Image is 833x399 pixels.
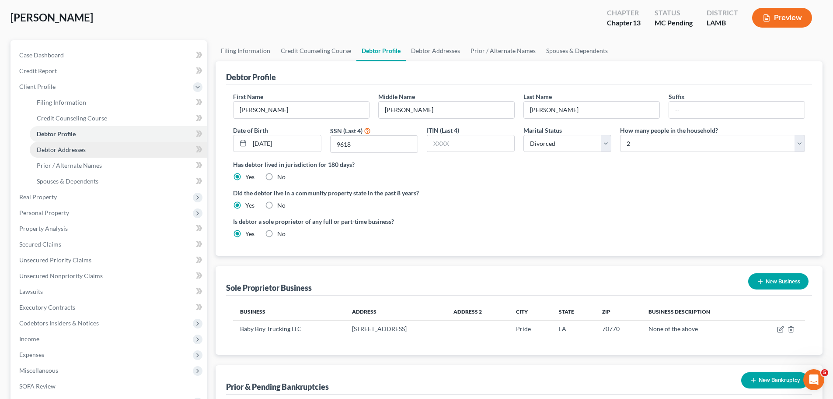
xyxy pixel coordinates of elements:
[250,135,321,152] input: MM/DD/YYYY
[523,92,552,101] label: Last Name
[30,126,207,142] a: Debtor Profile
[541,40,613,61] a: Spouses & Dependents
[245,230,254,238] label: Yes
[345,303,446,320] th: Address
[233,92,263,101] label: First Name
[12,378,207,394] a: SOFA Review
[607,8,641,18] div: Chapter
[226,282,312,293] div: Sole Proprietor Business
[19,367,58,374] span: Miscellaneous
[12,63,207,79] a: Credit Report
[12,47,207,63] a: Case Dashboard
[331,136,418,152] input: XXXX
[803,369,824,390] iframe: Intercom live chat
[12,268,207,284] a: Unsecured Nonpriority Claims
[19,67,57,74] span: Credit Report
[275,40,356,61] a: Credit Counseling Course
[10,11,93,24] span: [PERSON_NAME]
[37,114,107,122] span: Credit Counseling Course
[427,126,459,135] label: ITIN (Last 4)
[12,300,207,315] a: Executory Contracts
[406,40,465,61] a: Debtor Addresses
[12,252,207,268] a: Unsecured Priority Claims
[277,201,286,210] label: No
[233,303,345,320] th: Business
[12,221,207,237] a: Property Analysis
[19,335,39,343] span: Income
[669,102,805,118] input: --
[277,230,286,238] label: No
[19,83,56,90] span: Client Profile
[641,303,753,320] th: Business Description
[595,321,641,337] td: 70770
[707,18,738,28] div: LAMB
[821,369,828,376] span: 5
[19,240,61,248] span: Secured Claims
[37,177,98,185] span: Spouses & Dependents
[552,321,595,337] td: LA
[552,303,595,320] th: State
[37,146,86,153] span: Debtor Addresses
[669,92,685,101] label: Suffix
[741,372,809,388] button: New Bankruptcy
[233,217,515,226] label: Is debtor a sole proprietor of any full or part-time business?
[633,18,641,27] span: 13
[19,304,75,311] span: Executory Contracts
[595,303,641,320] th: Zip
[19,256,91,264] span: Unsecured Priority Claims
[30,173,207,189] a: Spouses & Dependents
[233,126,268,135] label: Date of Birth
[446,303,509,320] th: Address 2
[12,284,207,300] a: Lawsuits
[19,225,68,232] span: Property Analysis
[607,18,641,28] div: Chapter
[655,18,693,28] div: MC Pending
[245,173,254,181] label: Yes
[707,8,738,18] div: District
[19,319,99,327] span: Codebtors Insiders & Notices
[379,102,514,118] input: M.I
[378,92,415,101] label: Middle Name
[509,303,552,320] th: City
[19,193,57,201] span: Real Property
[19,351,44,358] span: Expenses
[234,102,369,118] input: --
[226,381,329,392] div: Prior & Pending Bankruptcies
[655,8,693,18] div: Status
[30,142,207,158] a: Debtor Addresses
[523,126,562,135] label: Marital Status
[752,8,812,28] button: Preview
[19,51,64,59] span: Case Dashboard
[620,126,718,135] label: How many people in the household?
[30,95,207,110] a: Filing Information
[524,102,659,118] input: --
[226,72,276,82] div: Debtor Profile
[37,130,76,138] span: Debtor Profile
[641,321,753,337] td: None of the above
[748,273,809,290] button: New Business
[233,160,805,169] label: Has debtor lived in jurisdiction for 180 days?
[19,382,56,390] span: SOFA Review
[233,321,345,337] td: Baby Boy Trucking LLC
[330,126,362,135] label: SSN (Last 4)
[19,209,69,216] span: Personal Property
[509,321,552,337] td: Pride
[12,237,207,252] a: Secured Claims
[216,40,275,61] a: Filing Information
[30,110,207,126] a: Credit Counseling Course
[233,188,805,198] label: Did the debtor live in a community property state in the past 8 years?
[465,40,541,61] a: Prior / Alternate Names
[37,162,102,169] span: Prior / Alternate Names
[37,99,86,106] span: Filing Information
[427,135,514,152] input: XXXX
[277,173,286,181] label: No
[19,272,103,279] span: Unsecured Nonpriority Claims
[19,288,43,295] span: Lawsuits
[356,40,406,61] a: Debtor Profile
[245,201,254,210] label: Yes
[30,158,207,173] a: Prior / Alternate Names
[345,321,446,337] td: [STREET_ADDRESS]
